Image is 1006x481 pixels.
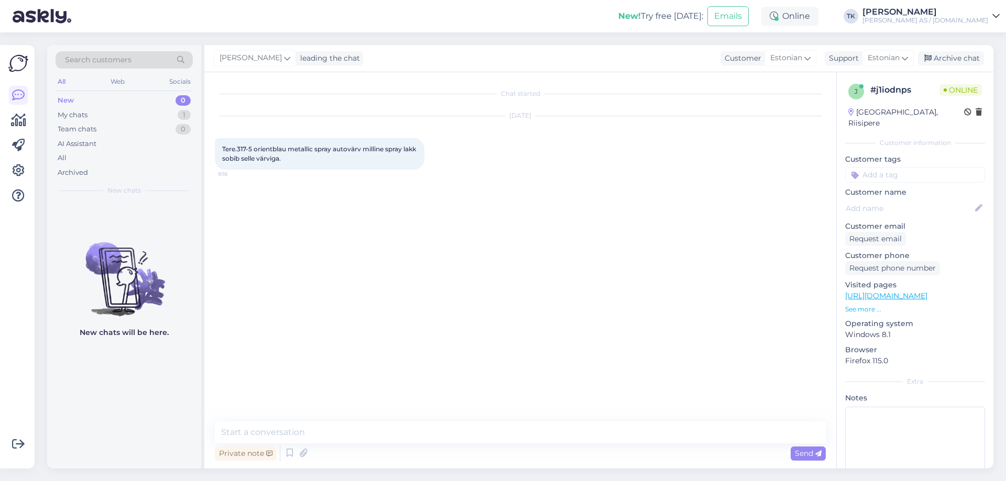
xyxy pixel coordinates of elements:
div: [GEOGRAPHIC_DATA], Riisipere [848,107,964,129]
input: Add name [846,203,973,214]
div: Customer [720,53,761,64]
div: 0 [176,124,191,135]
span: Estonian [770,52,802,64]
div: TK [844,9,858,24]
div: Try free [DATE]: [618,10,703,23]
div: # j1iodnps [870,84,939,96]
div: Request phone number [845,261,940,275]
span: New chats [107,186,141,195]
div: leading the chat [296,53,360,64]
p: Customer tags [845,154,985,165]
span: Tere.317-5 orientblau metallic spray autovärv milline spray lakk sobib selle värviga. [222,145,418,162]
span: Estonian [868,52,900,64]
button: Emails [707,6,749,26]
div: Web [108,75,127,88]
p: Customer email [845,221,985,232]
div: 0 [176,95,191,106]
p: Firefox 115.0 [845,355,985,366]
div: My chats [58,110,88,120]
div: New [58,95,74,106]
span: j [855,87,858,95]
div: [DATE] [215,111,826,120]
p: New chats will be here. [80,327,169,338]
div: Extra [845,377,985,386]
div: [PERSON_NAME] AS / [DOMAIN_NAME] [862,16,988,25]
img: Askly Logo [8,53,28,73]
span: Search customers [65,54,132,65]
img: No chats [47,223,201,318]
b: New! [618,11,641,21]
div: Private note [215,446,277,461]
span: 9:16 [218,170,257,178]
p: Visited pages [845,279,985,290]
div: Team chats [58,124,96,135]
div: Socials [167,75,193,88]
input: Add a tag [845,167,985,183]
div: Request email [845,232,906,246]
a: [PERSON_NAME][PERSON_NAME] AS / [DOMAIN_NAME] [862,8,1000,25]
span: [PERSON_NAME] [220,52,282,64]
p: Notes [845,393,985,404]
a: [URL][DOMAIN_NAME] [845,291,927,300]
div: [PERSON_NAME] [862,8,988,16]
span: Online [939,84,982,96]
p: Operating system [845,318,985,329]
div: Chat started [215,89,826,98]
p: Customer name [845,187,985,198]
div: All [56,75,68,88]
div: Archive chat [918,51,984,65]
p: Customer phone [845,250,985,261]
p: Browser [845,344,985,355]
div: 1 [178,110,191,120]
span: Send [795,449,822,458]
div: Online [761,7,818,26]
div: AI Assistant [58,139,96,149]
div: Customer information [845,138,985,148]
p: See more ... [845,305,985,314]
p: Windows 8.1 [845,329,985,340]
div: All [58,153,67,163]
div: Archived [58,167,88,178]
div: Support [825,53,859,64]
